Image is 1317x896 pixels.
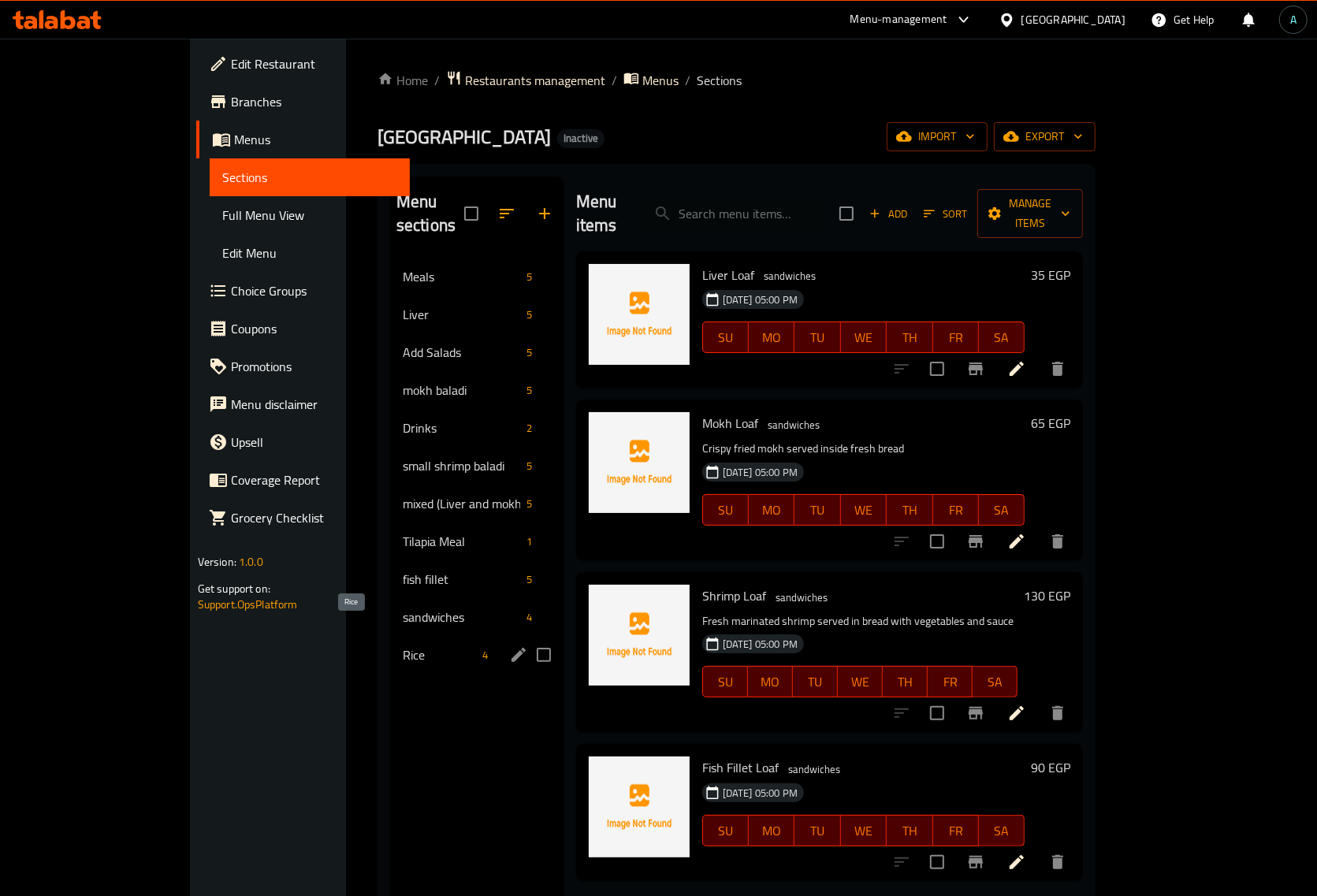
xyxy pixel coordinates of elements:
[507,643,530,667] button: edit
[973,666,1018,697] button: SA
[520,383,538,398] span: 5
[893,326,926,349] span: TH
[231,508,397,527] span: Grocery Checklist
[957,843,995,881] button: Branch-specific-item
[434,71,440,90] li: /
[994,122,1096,151] button: export
[838,666,883,697] button: WE
[196,385,410,423] a: Menu disclaimer
[378,70,1096,91] nav: breadcrumb
[863,202,913,226] button: Add
[222,244,397,262] span: Edit Menu
[887,122,988,151] button: import
[979,494,1025,526] button: SA
[893,820,926,842] span: TH
[455,197,488,230] span: Select all sections
[913,202,977,226] span: Sort items
[801,326,834,349] span: TU
[709,671,742,693] span: SU
[924,205,967,223] span: Sort
[883,666,928,697] button: TH
[641,200,827,228] input: search
[589,585,690,686] img: Shrimp Loaf
[939,499,973,522] span: FR
[589,412,690,513] img: Mokh Loaf
[403,494,520,513] div: mixed (Liver and mokh)
[716,637,804,652] span: [DATE] 05:00 PM
[403,570,520,589] span: fish fillet
[801,499,834,522] span: TU
[1006,127,1083,147] span: export
[196,121,410,158] a: Menus
[716,786,804,801] span: [DATE] 05:00 PM
[390,371,564,409] div: mokh baladi5
[841,494,887,526] button: WE
[390,251,564,680] nav: Menu sections
[979,322,1025,353] button: SA
[196,83,410,121] a: Branches
[702,263,754,287] span: Liver Loaf
[702,322,749,353] button: SU
[210,158,410,196] a: Sections
[390,258,564,296] div: Meals5
[222,206,397,225] span: Full Menu View
[801,820,834,842] span: TU
[748,666,793,697] button: MO
[520,345,538,360] span: 5
[799,671,831,693] span: TU
[921,525,954,558] span: Select to update
[990,194,1070,233] span: Manage items
[231,92,397,111] span: Branches
[231,54,397,73] span: Edit Restaurant
[769,589,834,607] span: sandwiches
[847,499,880,522] span: WE
[520,608,538,626] div: items
[749,322,794,353] button: MO
[697,71,742,90] span: Sections
[198,552,236,572] span: Version:
[702,666,748,697] button: SU
[933,322,979,353] button: FR
[702,815,749,846] button: SU
[830,197,863,230] span: Select section
[761,416,826,434] span: sandwiches
[985,499,1018,522] span: SA
[623,70,679,91] a: Menus
[576,190,623,237] h2: Menu items
[754,671,787,693] span: MO
[867,205,910,223] span: Add
[526,195,564,232] button: Add section
[403,381,520,400] span: mokh baladi
[231,395,397,414] span: Menu disclaimer
[920,202,971,226] button: Sort
[196,310,410,348] a: Coupons
[557,129,605,148] div: Inactive
[476,645,494,664] div: items
[390,598,564,636] div: sandwiches4
[520,381,538,400] div: items
[1290,11,1297,28] span: A
[520,570,538,589] div: items
[893,499,926,522] span: TH
[520,418,538,437] div: items
[390,560,564,598] div: fish fillet5
[1031,412,1070,434] h6: 65 EGP
[782,760,846,779] span: sandwiches
[887,815,932,846] button: TH
[403,645,476,664] span: Rice
[794,322,840,353] button: TU
[921,697,954,730] span: Select to update
[520,532,538,551] div: items
[757,267,822,286] div: sandwiches
[939,820,973,842] span: FR
[979,815,1025,846] button: SA
[749,494,794,526] button: MO
[520,267,538,286] div: items
[1031,264,1070,286] h6: 35 EGP
[196,348,410,385] a: Promotions
[403,343,520,362] span: Add Salads
[1007,704,1026,723] a: Edit menu item
[1007,532,1026,551] a: Edit menu item
[390,296,564,333] div: Liver5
